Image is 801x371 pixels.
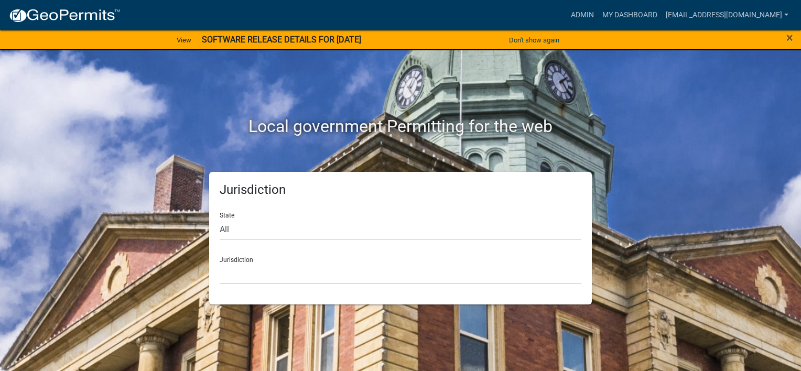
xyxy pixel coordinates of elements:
h2: Local government Permitting for the web [110,116,691,136]
button: Close [786,31,793,44]
h5: Jurisdiction [220,182,581,198]
a: Admin [567,5,598,25]
a: My Dashboard [598,5,662,25]
a: [EMAIL_ADDRESS][DOMAIN_NAME] [662,5,793,25]
a: View [172,31,196,49]
strong: SOFTWARE RELEASE DETAILS FOR [DATE] [202,35,361,45]
span: × [786,30,793,45]
button: Don't show again [505,31,564,49]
